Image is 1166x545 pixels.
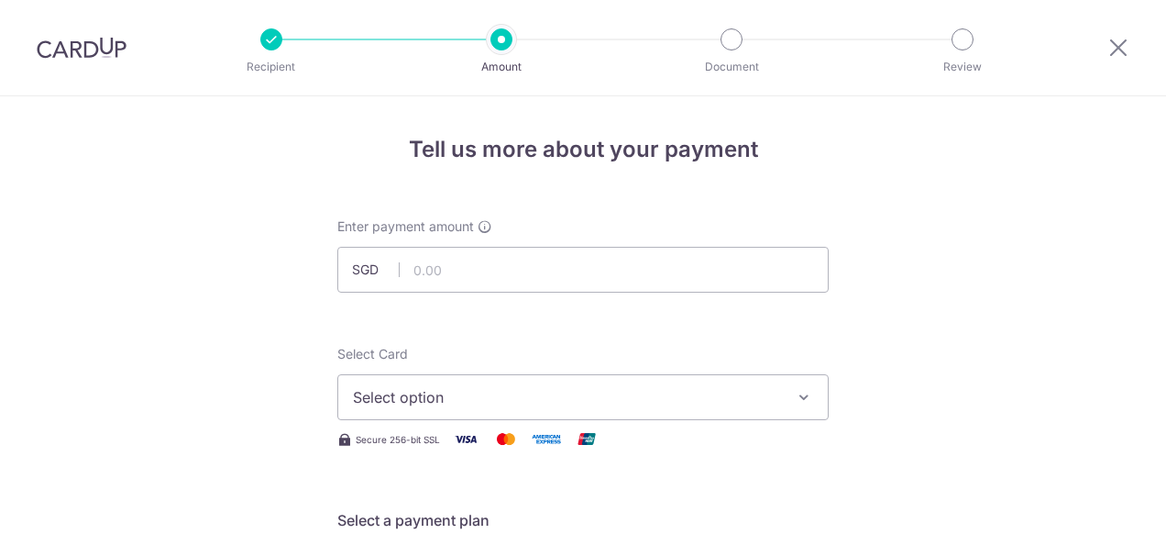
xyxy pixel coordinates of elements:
span: SGD [352,261,400,279]
h4: Tell us more about your payment [337,133,829,166]
span: translation missing: en.payables.payment_networks.credit_card.summary.labels.select_card [337,346,408,361]
span: Secure 256-bit SSL [356,432,440,447]
p: Recipient [203,58,339,76]
p: Document [664,58,799,76]
p: Amount [434,58,569,76]
h5: Select a payment plan [337,509,829,531]
span: Select option [353,386,780,408]
img: Union Pay [568,428,605,450]
span: Enter payment amount [337,217,474,236]
img: Visa [447,428,484,450]
p: Review [895,58,1030,76]
input: 0.00 [337,247,829,293]
img: American Express [528,428,565,450]
img: CardUp [37,37,126,59]
button: Select option [337,374,829,420]
img: Mastercard [488,428,524,450]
